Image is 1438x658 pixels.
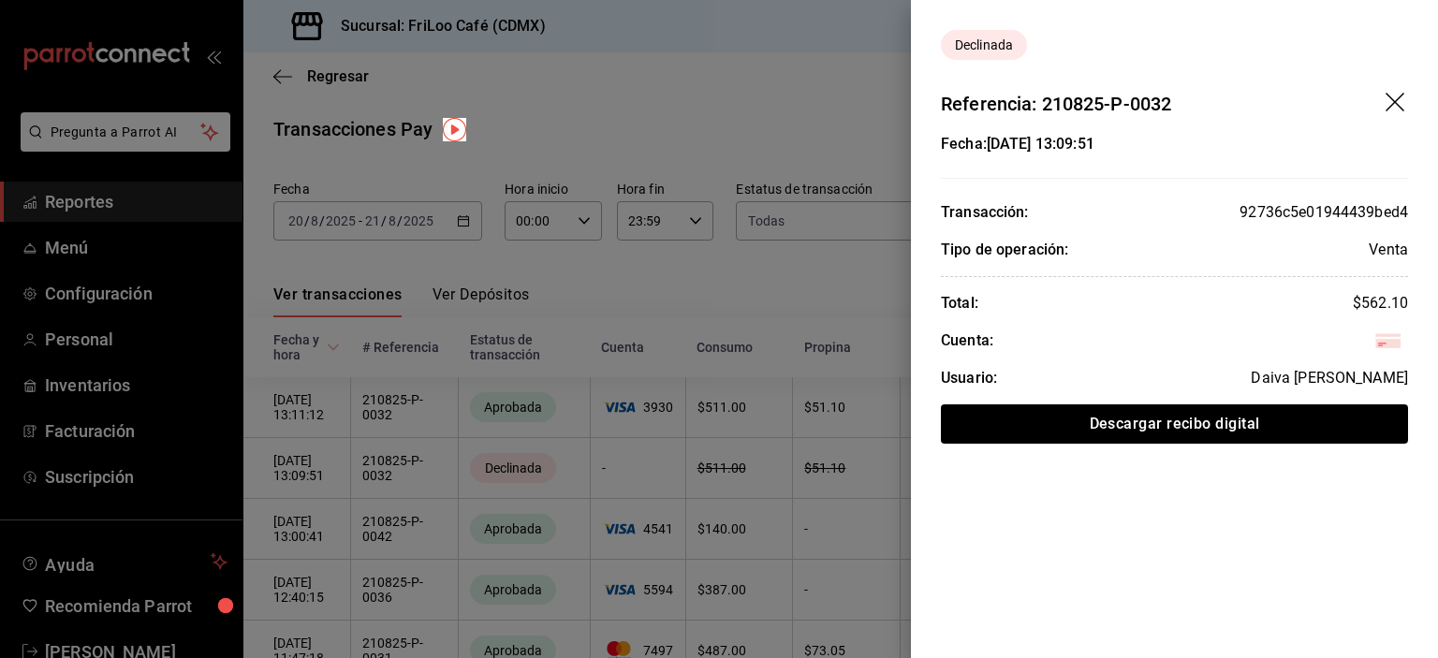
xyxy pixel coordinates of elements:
[941,329,993,352] div: Cuenta:
[1386,93,1408,115] button: drag
[1251,367,1408,389] div: Daiva [PERSON_NAME]
[941,30,1027,60] div: Transacciones declinadas por el banco emisor. No se hace ningún cargo al tarjetahabiente ni al co...
[941,90,1171,118] div: Referencia: 210825-P-0032
[941,201,1029,224] div: Transacción:
[1240,201,1408,224] div: 92736c5e01944439bed4
[1369,239,1408,261] div: Venta
[941,404,1408,444] button: Descargar recibo digital
[1353,294,1408,312] span: $ 562.10
[941,133,1094,155] div: Fecha: [DATE] 13:09:51
[941,367,997,389] div: Usuario:
[947,36,1020,55] span: Declinada
[941,239,1068,261] div: Tipo de operación:
[443,118,466,141] img: Tooltip marker
[941,292,978,314] div: Total:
